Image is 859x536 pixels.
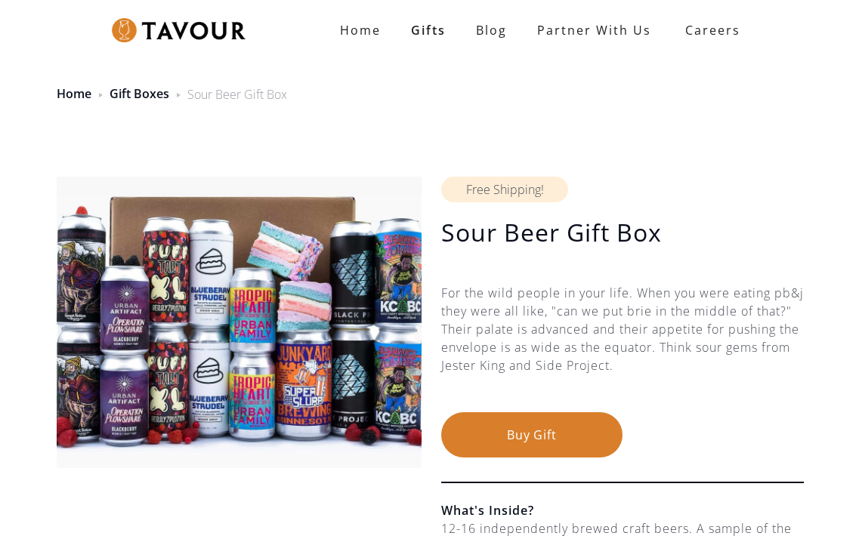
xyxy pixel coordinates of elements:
[522,15,666,45] a: partner with us
[110,85,169,102] a: Gift Boxes
[340,22,381,39] strong: Home
[666,9,752,51] a: Careers
[187,85,287,103] div: Sour Beer Gift Box
[57,85,91,102] a: Home
[461,15,522,45] a: Blog
[685,15,740,45] strong: Careers
[325,15,396,45] a: Home
[441,284,804,412] div: For the wild people in your life. When you were eating pb&j they were all like, "can we put brie ...
[441,217,804,248] h1: Sour Beer Gift Box
[441,412,623,457] button: Buy Gift
[441,177,568,202] div: Free Shipping!
[396,15,461,45] a: Gifts
[441,501,804,519] h6: What's Inside?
